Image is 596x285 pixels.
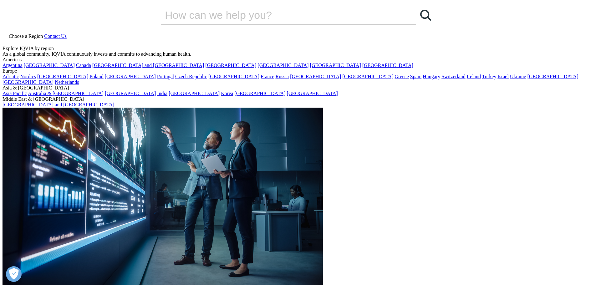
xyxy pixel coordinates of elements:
a: [GEOGRAPHIC_DATA] [362,63,413,68]
a: [GEOGRAPHIC_DATA] [24,63,75,68]
a: [GEOGRAPHIC_DATA] and [GEOGRAPHIC_DATA] [3,102,114,107]
a: [GEOGRAPHIC_DATA] [287,91,338,96]
a: Spain [410,74,421,79]
a: [GEOGRAPHIC_DATA] [3,79,53,85]
a: Czech Republic [175,74,207,79]
a: Israel [497,74,509,79]
a: [GEOGRAPHIC_DATA] [342,74,393,79]
a: India [157,91,167,96]
a: Search [416,6,435,24]
a: Netherlands [55,79,79,85]
div: Asia & [GEOGRAPHIC_DATA] [3,85,593,91]
a: [GEOGRAPHIC_DATA] [105,74,156,79]
a: Contact Us [44,33,67,39]
a: Canada [76,63,91,68]
a: France [261,74,274,79]
div: Middle East & [GEOGRAPHIC_DATA] [3,96,593,102]
a: [GEOGRAPHIC_DATA] and [GEOGRAPHIC_DATA] [92,63,204,68]
a: [GEOGRAPHIC_DATA] [205,63,256,68]
a: Australia & [GEOGRAPHIC_DATA] [28,91,104,96]
a: [GEOGRAPHIC_DATA] [234,91,285,96]
a: Nordics [20,74,36,79]
div: Explore IQVIA by region [3,46,593,51]
a: Korea [221,91,233,96]
svg: Search [420,10,431,21]
a: Asia Pacific [3,91,27,96]
a: Russia [276,74,289,79]
span: Choose a Region [9,33,43,39]
a: [GEOGRAPHIC_DATA] [310,63,361,68]
button: Open Preferences [6,266,22,282]
a: Turkey [482,74,497,79]
a: [GEOGRAPHIC_DATA] [105,91,156,96]
a: [GEOGRAPHIC_DATA] [208,74,259,79]
a: Greece [395,74,409,79]
a: [GEOGRAPHIC_DATA] [527,74,578,79]
a: [GEOGRAPHIC_DATA] [290,74,341,79]
a: Portugal [157,74,174,79]
div: As a global community, IQVIA continuously invests and commits to advancing human health. [3,51,593,57]
a: Ireland [467,74,481,79]
input: Search [161,6,398,24]
a: Adriatic [3,74,19,79]
div: Americas [3,57,593,63]
a: Switzerland [441,74,465,79]
div: Europe [3,68,593,74]
a: [GEOGRAPHIC_DATA] [169,91,220,96]
a: Argentina [3,63,23,68]
a: Ukraine [510,74,526,79]
a: Hungary [423,74,440,79]
a: [GEOGRAPHIC_DATA] [37,74,88,79]
a: [GEOGRAPHIC_DATA] [257,63,308,68]
a: Poland [89,74,103,79]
